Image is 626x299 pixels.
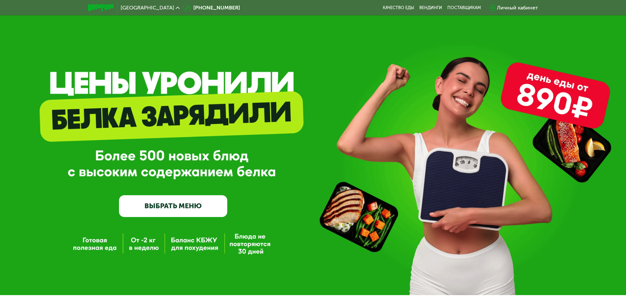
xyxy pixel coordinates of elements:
[183,4,240,12] a: [PHONE_NUMBER]
[419,5,442,10] a: Вендинги
[447,5,481,10] div: поставщикам
[119,195,227,217] a: ВЫБРАТЬ МЕНЮ
[497,4,538,12] div: Личный кабинет
[383,5,414,10] a: Качество еды
[121,5,174,10] span: [GEOGRAPHIC_DATA]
